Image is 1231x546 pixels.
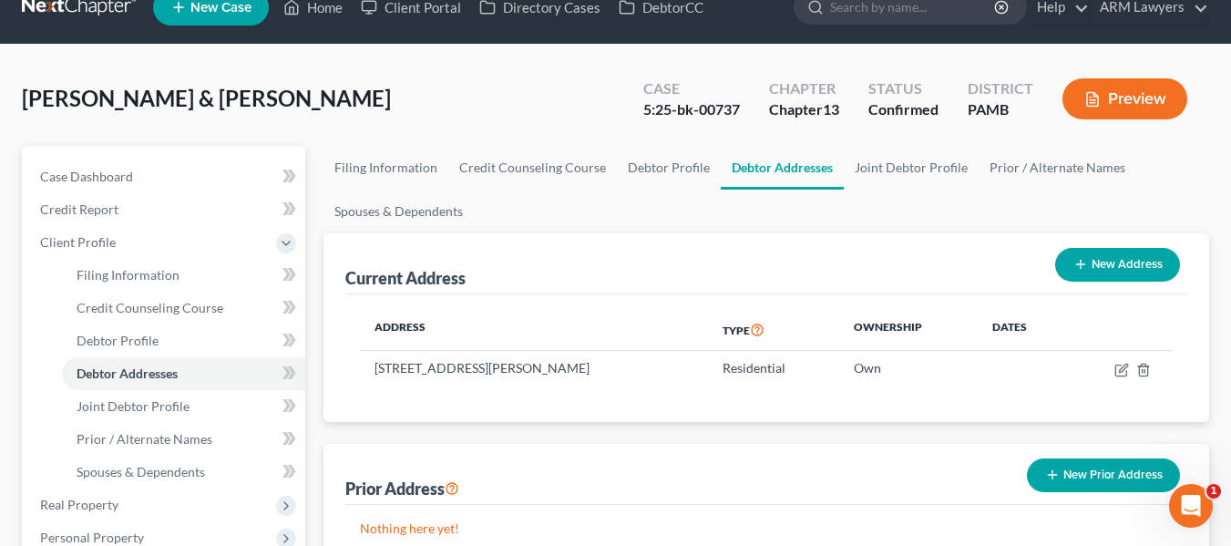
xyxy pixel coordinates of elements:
[1206,484,1221,499] span: 1
[77,398,190,414] span: Joint Debtor Profile
[77,300,223,315] span: Credit Counseling Course
[1062,78,1187,119] button: Preview
[839,309,979,351] th: Ownership
[823,100,839,118] span: 13
[769,99,839,120] div: Chapter
[1169,484,1213,528] iframe: Intercom live chat
[360,309,708,351] th: Address
[77,431,212,447] span: Prior / Alternate Names
[62,456,305,489] a: Spouses & Dependents
[77,366,178,381] span: Debtor Addresses
[26,160,305,193] a: Case Dashboard
[1027,458,1180,492] button: New Prior Address
[345,478,459,500] div: Prior Address
[360,520,1173,538] p: Nothing here yet!
[323,190,474,233] a: Spouses & Dependents
[77,333,159,348] span: Debtor Profile
[844,146,979,190] a: Joint Debtor Profile
[77,267,180,283] span: Filing Information
[868,99,939,120] div: Confirmed
[62,357,305,390] a: Debtor Addresses
[62,292,305,325] a: Credit Counseling Course
[26,193,305,226] a: Credit Report
[40,530,144,545] span: Personal Property
[708,309,839,351] th: Type
[62,390,305,423] a: Joint Debtor Profile
[323,146,448,190] a: Filing Information
[360,351,708,386] td: [STREET_ADDRESS][PERSON_NAME]
[40,497,118,512] span: Real Property
[979,146,1136,190] a: Prior / Alternate Names
[868,78,939,99] div: Status
[190,1,251,15] span: New Case
[62,259,305,292] a: Filing Information
[617,146,721,190] a: Debtor Profile
[708,351,839,386] td: Residential
[62,423,305,456] a: Prior / Alternate Names
[40,201,118,217] span: Credit Report
[22,85,391,111] span: [PERSON_NAME] & [PERSON_NAME]
[643,99,740,120] div: 5:25-bk-00737
[62,325,305,357] a: Debtor Profile
[448,146,617,190] a: Credit Counseling Course
[77,464,205,479] span: Spouses & Dependents
[1055,248,1180,282] button: New Address
[40,234,116,250] span: Client Profile
[769,78,839,99] div: Chapter
[40,169,133,184] span: Case Dashboard
[978,309,1069,351] th: Dates
[721,146,844,190] a: Debtor Addresses
[643,78,740,99] div: Case
[968,78,1033,99] div: District
[839,351,979,386] td: Own
[968,99,1033,120] div: PAMB
[345,267,466,289] div: Current Address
